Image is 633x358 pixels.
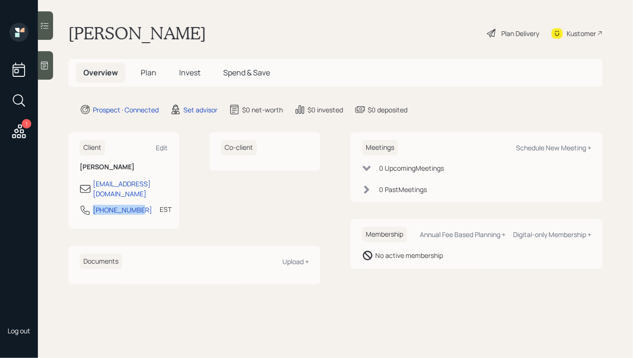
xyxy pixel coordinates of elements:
[179,67,200,78] span: Invest
[375,250,443,260] div: No active membership
[362,140,398,156] h6: Meetings
[83,67,118,78] span: Overview
[307,105,343,115] div: $0 invested
[223,67,270,78] span: Spend & Save
[93,105,159,115] div: Prospect · Connected
[242,105,283,115] div: $0 net-worth
[80,254,122,269] h6: Documents
[80,140,105,156] h6: Client
[282,257,309,266] div: Upload +
[420,230,506,239] div: Annual Fee Based Planning +
[9,296,28,315] img: hunter_neumayer.jpg
[93,205,152,215] div: [PHONE_NUMBER]
[8,326,30,335] div: Log out
[368,105,407,115] div: $0 deposited
[513,230,591,239] div: Digital-only Membership +
[379,163,444,173] div: 0 Upcoming Meeting s
[221,140,257,156] h6: Co-client
[362,227,407,242] h6: Membership
[160,204,172,214] div: EST
[141,67,156,78] span: Plan
[379,184,427,194] div: 0 Past Meeting s
[80,163,168,171] h6: [PERSON_NAME]
[183,105,217,115] div: Set advisor
[516,143,591,152] div: Schedule New Meeting +
[567,28,596,38] div: Kustomer
[156,143,168,152] div: Edit
[22,119,31,129] div: 1
[68,23,206,44] h1: [PERSON_NAME]
[501,28,539,38] div: Plan Delivery
[93,179,168,199] div: [EMAIL_ADDRESS][DOMAIN_NAME]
